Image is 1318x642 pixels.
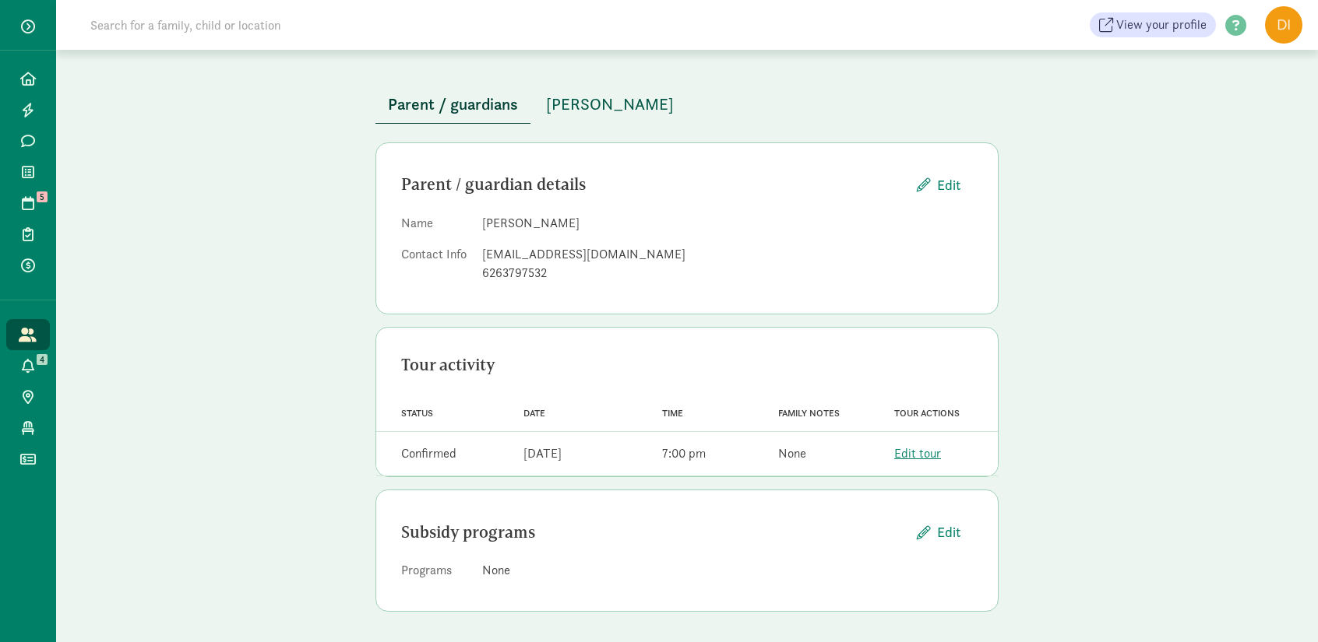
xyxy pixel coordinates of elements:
[1090,12,1216,37] a: View your profile
[37,354,48,365] span: 4
[401,408,433,419] span: Status
[401,561,470,586] dt: Programs
[1116,16,1207,34] span: View your profile
[482,245,973,264] div: [EMAIL_ADDRESS][DOMAIN_NAME]
[482,264,973,282] div: 6263797532
[81,9,518,40] input: Search for a family, child or location
[662,444,706,463] div: 7:00 pm
[37,191,48,202] span: 5
[1240,567,1318,642] iframe: Chat Widget
[662,408,683,419] span: Time
[523,408,545,419] span: Date
[6,188,50,219] a: 5
[401,214,470,239] dt: Name
[401,245,470,289] dt: Contact Info
[375,86,530,124] button: Parent / guardians
[523,444,562,463] div: [DATE]
[894,445,941,461] a: Edit tour
[937,521,960,542] span: Edit
[388,92,518,117] span: Parent / guardians
[904,515,973,549] button: Edit
[6,350,50,381] a: 4
[482,214,973,233] dd: [PERSON_NAME]
[937,174,960,195] span: Edit
[904,168,973,202] button: Edit
[401,172,904,197] div: Parent / guardian details
[778,408,840,419] span: Family notes
[534,86,686,123] button: [PERSON_NAME]
[401,444,456,463] div: Confirmed
[375,96,530,114] a: Parent / guardians
[778,444,806,463] div: None
[401,520,904,545] div: Subsidy programs
[534,96,686,114] a: [PERSON_NAME]
[401,353,973,377] div: Tour activity
[894,408,960,419] span: Tour actions
[546,92,674,117] span: [PERSON_NAME]
[482,561,973,580] div: None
